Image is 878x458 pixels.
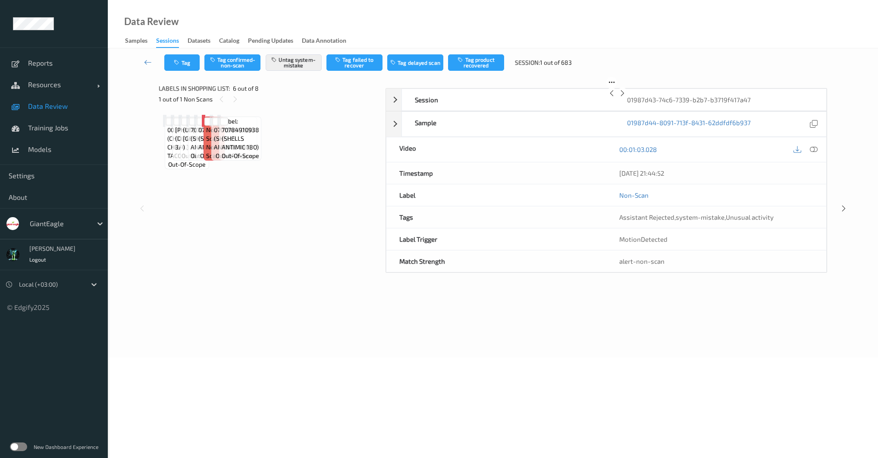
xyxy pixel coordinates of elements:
div: [DATE] 21:44:52 [619,169,813,177]
a: Non-Scan [619,191,649,199]
a: 00:01:03.028 [619,145,657,154]
div: Video [386,137,606,162]
button: Tag [164,54,200,71]
div: Sample01987d44-8091-713f-8431-62ddfdf6b937 [386,111,826,137]
span: Label: 70784910938 (SHELLS ANTIMIC 18O) [222,117,259,152]
a: Data Annotation [302,35,355,47]
a: Datasets [188,35,219,47]
div: Samples [125,36,147,47]
span: Label: 003760017652 (CHI-CHI&#39;S TACO ) [167,117,207,160]
span: Unusual activity [726,213,774,221]
button: Untag system-mistake [266,54,322,71]
div: 01987d43-74c6-7339-b2b7-b3719f417a47 [614,89,826,111]
span: 6 out of 8 [233,84,259,93]
div: Datasets [188,36,210,47]
div: 1 out of 1 Non Scans [159,94,379,104]
a: Catalog [219,35,248,47]
span: system-mistake [676,213,724,221]
div: MotionDetected [606,228,826,250]
button: Tag failed to recover [326,54,383,71]
span: Label: [PHONE_NUMBER] (DIAL BAR GOLD 3/4.) [175,117,226,152]
span: Label: 070784910938 (SHELLS ANTIMIC 18O) [214,117,255,152]
span: Assistant Rejected [619,213,674,221]
span: 1 out of 683 [540,58,572,67]
a: Pending Updates [248,35,302,47]
div: Pending Updates [248,36,293,47]
div: Data Annotation [302,36,346,47]
div: Tags [386,206,606,228]
span: , , [619,213,774,221]
span: out-of-scope [200,152,238,160]
div: Data Review [124,17,179,26]
div: Session01987d43-74c6-7339-b2b7-b3719f417a47 [386,88,826,111]
span: out-of-scope [216,152,253,160]
div: Sample [402,112,614,136]
button: Tag delayed scan [387,54,443,71]
div: Label [386,184,606,206]
span: Label: 70784910938 (SHELLS ANTIMIC 18O) [191,117,228,152]
div: Catalog [219,36,239,47]
a: Samples [125,35,156,47]
div: Label Trigger [386,228,606,250]
div: Session [402,89,614,111]
span: Label: 070784910938 (SHELLS ANTIMIC 18O) [198,117,239,152]
div: Timestamp [386,162,606,184]
button: Tag product recovered [448,54,504,71]
span: out-of-scope [168,160,206,169]
a: Sessions [156,35,188,48]
span: non-scan [206,143,223,160]
span: Label: Non-Scan [206,117,223,143]
div: Sessions [156,36,179,48]
a: 01987d44-8091-713f-8431-62ddfdf6b937 [627,118,751,130]
div: alert-non-scan [619,257,813,265]
span: Session: [515,58,540,67]
span: out-of-scope [191,152,228,160]
div: Match Strength [386,250,606,272]
span: Label: 05070001544 (LE [US_STATE][GEOGRAPHIC_DATA] ) [183,117,239,152]
span: Labels in shopping list: [159,84,230,93]
button: Tag confirmed-non-scan [204,54,260,71]
span: out-of-scope [222,152,259,160]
